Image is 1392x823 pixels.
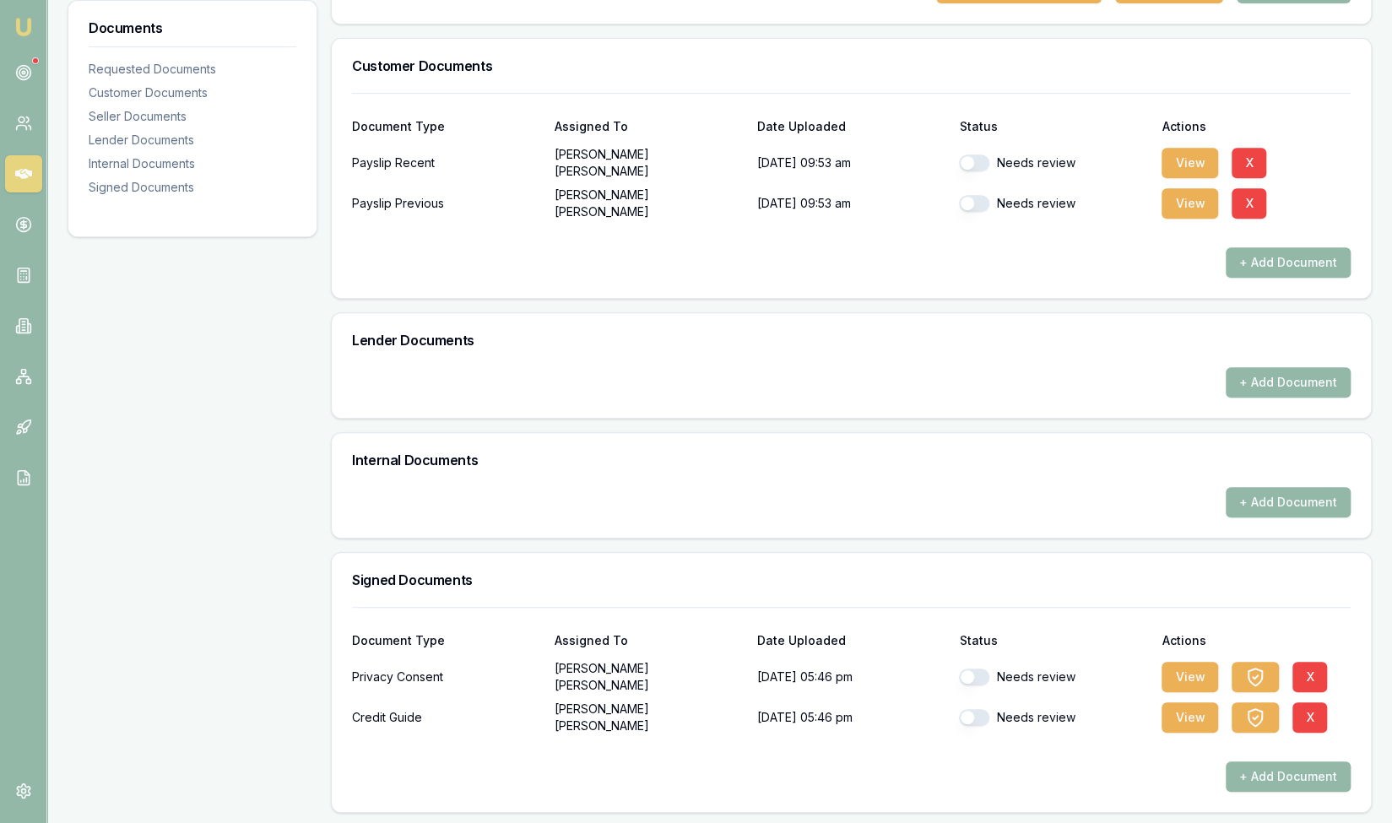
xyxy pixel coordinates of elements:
button: + Add Document [1226,247,1351,278]
div: Status [959,121,1148,133]
div: Seller Documents [89,108,296,125]
button: View [1162,702,1218,733]
h3: Signed Documents [352,573,1351,587]
button: View [1162,188,1218,219]
div: Payslip Previous [352,187,541,220]
div: Lender Documents [89,132,296,149]
h3: Documents [89,21,296,35]
div: Assigned To [555,121,744,133]
p: [PERSON_NAME] [PERSON_NAME] [555,146,744,180]
h3: Customer Documents [352,59,1351,73]
img: emu-icon-u.png [14,17,34,37]
div: Date Uploaded [757,635,946,647]
div: Assigned To [555,635,744,647]
p: [DATE] 09:53 am [757,187,946,220]
div: Signed Documents [89,179,296,196]
button: + Add Document [1226,761,1351,792]
div: Privacy Consent [352,660,541,694]
p: [PERSON_NAME] [PERSON_NAME] [555,187,744,220]
div: Date Uploaded [757,121,946,133]
div: Document Type [352,121,541,133]
button: View [1162,662,1218,692]
div: Credit Guide [352,701,541,734]
button: + Add Document [1226,487,1351,517]
h3: Internal Documents [352,453,1351,467]
div: Payslip Recent [352,146,541,180]
div: Internal Documents [89,155,296,172]
div: Actions [1162,635,1351,647]
p: [PERSON_NAME] [PERSON_NAME] [555,660,744,694]
div: Needs review [959,154,1148,171]
p: [DATE] 05:46 pm [757,660,946,694]
p: [DATE] 09:53 am [757,146,946,180]
div: Actions [1162,121,1351,133]
h3: Lender Documents [352,333,1351,347]
button: X [1292,702,1327,733]
div: Customer Documents [89,84,296,101]
button: View [1162,148,1218,178]
button: + Add Document [1226,367,1351,398]
button: X [1232,148,1266,178]
div: Status [959,635,1148,647]
div: Document Type [352,635,541,647]
div: Needs review [959,669,1148,685]
button: X [1232,188,1266,219]
div: Requested Documents [89,61,296,78]
div: Needs review [959,195,1148,212]
p: [DATE] 05:46 pm [757,701,946,734]
div: Needs review [959,709,1148,726]
p: [PERSON_NAME] [PERSON_NAME] [555,701,744,734]
button: X [1292,662,1327,692]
